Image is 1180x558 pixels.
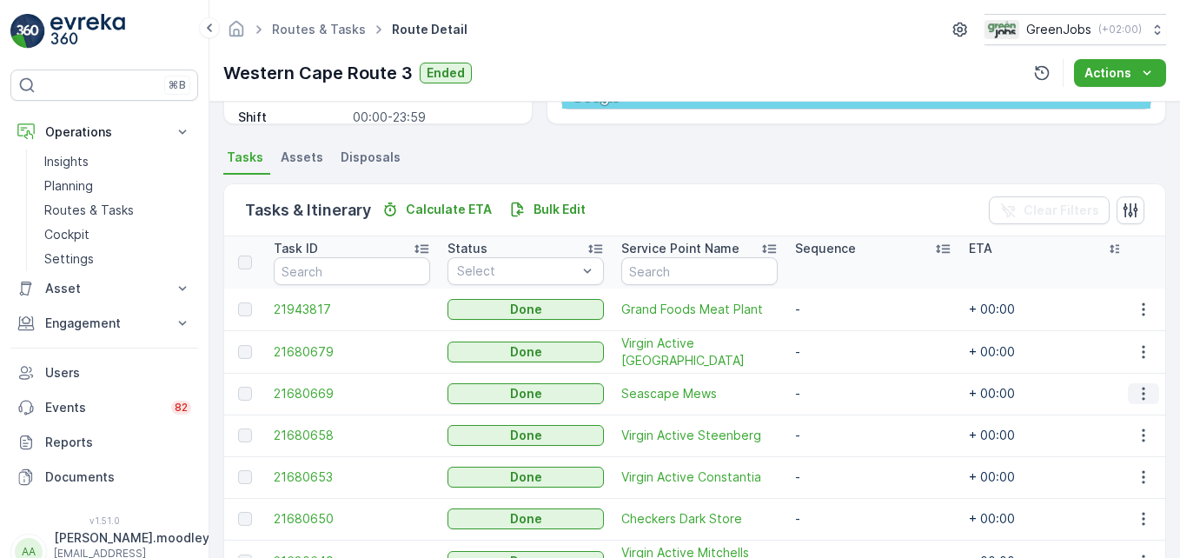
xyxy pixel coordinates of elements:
[1026,21,1091,38] p: GreenJobs
[960,373,1134,415] td: + 00:00
[969,240,992,257] p: ETA
[447,342,604,362] button: Done
[10,271,198,306] button: Asset
[786,289,960,330] td: -
[447,240,487,257] p: Status
[238,512,252,526] div: Toggle Row Selected
[1074,59,1166,87] button: Actions
[786,415,960,456] td: -
[45,434,191,451] p: Reports
[238,345,252,359] div: Toggle Row Selected
[984,20,1019,39] img: Green_Jobs_Logo.png
[274,427,430,444] a: 21680658
[534,201,586,218] p: Bulk Edit
[37,223,198,247] a: Cockpit
[227,26,246,41] a: Homepage
[353,109,514,126] p: 00:00-23:59
[37,247,198,271] a: Settings
[175,401,188,415] p: 82
[44,250,94,268] p: Settings
[45,399,161,416] p: Events
[238,470,252,484] div: Toggle Row Selected
[274,343,430,361] span: 21680679
[274,468,430,486] span: 21680653
[960,456,1134,498] td: + 00:00
[510,385,542,402] p: Done
[37,198,198,223] a: Routes & Tasks
[10,306,198,341] button: Engagement
[502,199,593,220] button: Bulk Edit
[44,202,134,219] p: Routes & Tasks
[447,299,604,320] button: Done
[10,115,198,149] button: Operations
[169,78,186,92] p: ⌘B
[621,257,778,285] input: Search
[406,201,492,218] p: Calculate ETA
[621,335,778,369] a: Virgin Active Sun Valley
[45,468,191,486] p: Documents
[1024,202,1099,219] p: Clear Filters
[984,14,1166,45] button: GreenJobs(+02:00)
[510,427,542,444] p: Done
[238,387,252,401] div: Toggle Row Selected
[223,60,413,86] p: Western Cape Route 3
[786,373,960,415] td: -
[447,508,604,529] button: Done
[621,301,778,318] a: Grand Foods Meat Plant
[10,460,198,495] a: Documents
[10,14,45,49] img: logo
[274,240,318,257] p: Task ID
[510,301,542,318] p: Done
[45,280,163,297] p: Asset
[786,456,960,498] td: -
[10,390,198,425] a: Events82
[45,123,163,141] p: Operations
[427,64,465,82] p: Ended
[510,343,542,361] p: Done
[37,149,198,174] a: Insights
[54,529,209,547] p: [PERSON_NAME].moodley
[447,425,604,446] button: Done
[510,468,542,486] p: Done
[274,301,430,318] a: 21943817
[341,149,401,166] span: Disposals
[420,63,472,83] button: Ended
[238,109,346,126] p: Shift
[45,315,163,332] p: Engagement
[375,199,499,220] button: Calculate ETA
[786,498,960,540] td: -
[510,510,542,528] p: Done
[621,468,778,486] span: Virgin Active Constantia
[274,257,430,285] input: Search
[10,355,198,390] a: Users
[960,498,1134,540] td: + 00:00
[786,330,960,373] td: -
[274,385,430,402] a: 21680669
[795,240,856,257] p: Sequence
[989,196,1110,224] button: Clear Filters
[45,364,191,382] p: Users
[44,226,89,243] p: Cockpit
[37,174,198,198] a: Planning
[621,240,739,257] p: Service Point Name
[1084,64,1131,82] p: Actions
[44,153,89,170] p: Insights
[388,21,471,38] span: Route Detail
[621,510,778,528] a: Checkers Dark Store
[621,335,778,369] span: Virgin Active [GEOGRAPHIC_DATA]
[1098,23,1142,37] p: ( +02:00 )
[238,428,252,442] div: Toggle Row Selected
[245,198,371,223] p: Tasks & Itinerary
[621,385,778,402] a: Seascape Mews
[447,467,604,488] button: Done
[447,383,604,404] button: Done
[10,425,198,460] a: Reports
[44,177,93,195] p: Planning
[621,427,778,444] a: Virgin Active Steenberg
